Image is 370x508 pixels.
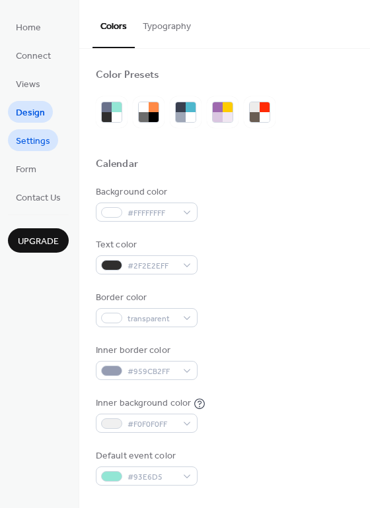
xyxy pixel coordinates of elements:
[18,235,59,249] span: Upgrade
[8,101,53,123] a: Design
[16,191,61,205] span: Contact Us
[16,135,50,148] span: Settings
[96,291,195,305] div: Border color
[16,78,40,92] span: Views
[8,228,69,253] button: Upgrade
[96,397,191,410] div: Inner background color
[96,69,159,82] div: Color Presets
[16,49,51,63] span: Connect
[8,158,44,179] a: Form
[96,238,195,252] div: Text color
[16,106,45,120] span: Design
[128,259,176,273] span: #2F2E2EFF
[128,312,176,326] span: transparent
[8,129,58,151] a: Settings
[128,418,176,431] span: #F0F0F0FF
[8,44,59,66] a: Connect
[128,365,176,379] span: #959CB2FF
[128,470,176,484] span: #93E6D5
[8,186,69,208] a: Contact Us
[128,206,176,220] span: #FFFFFFFF
[8,73,48,94] a: Views
[96,449,195,463] div: Default event color
[8,16,49,38] a: Home
[96,344,195,358] div: Inner border color
[16,163,36,177] span: Form
[96,185,195,199] div: Background color
[16,21,41,35] span: Home
[96,158,138,172] div: Calendar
